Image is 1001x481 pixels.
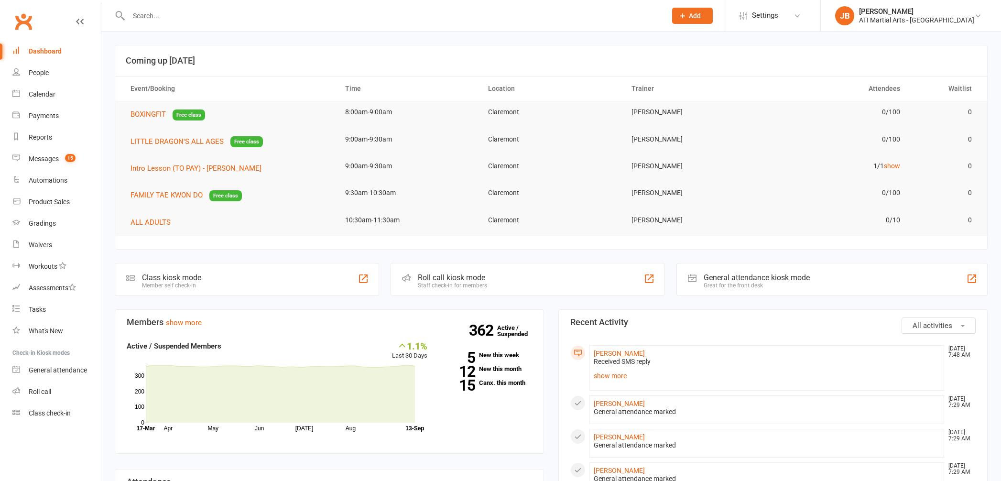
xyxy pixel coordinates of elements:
[442,352,533,358] a: 5New this week
[594,433,645,441] a: [PERSON_NAME]
[131,217,177,228] button: ALL ADULTS
[127,317,532,327] h3: Members
[392,340,427,351] div: 1.1%
[623,128,766,151] td: [PERSON_NAME]
[11,10,35,33] a: Clubworx
[909,128,980,151] td: 0
[12,277,101,299] a: Assessments
[29,327,63,335] div: What's New
[594,369,940,383] a: show more
[909,209,980,231] td: 0
[909,101,980,123] td: 0
[909,77,980,101] th: Waitlist
[29,409,71,417] div: Class check-in
[29,241,52,249] div: Waivers
[442,380,533,386] a: 15Canx. this month
[392,340,427,361] div: Last 30 Days
[166,318,202,327] a: show more
[418,282,487,289] div: Staff check-in for members
[126,56,977,66] h3: Coming up [DATE]
[479,182,622,204] td: Claremont
[766,209,909,231] td: 0/10
[12,299,101,320] a: Tasks
[859,7,974,16] div: [PERSON_NAME]
[902,317,976,334] button: All activities
[479,77,622,101] th: Location
[29,69,49,77] div: People
[122,77,337,101] th: Event/Booking
[131,191,203,199] span: FAMILY TAE KWON DO
[442,366,533,372] a: 12New this month
[131,189,242,201] button: FAMILY TAE KWON DOFree class
[418,273,487,282] div: Roll call kiosk mode
[209,190,242,201] span: Free class
[623,209,766,231] td: [PERSON_NAME]
[131,163,268,174] button: Intro Lesson (TO PAY) - [PERSON_NAME]
[909,155,980,177] td: 0
[469,323,497,338] strong: 362
[337,182,479,204] td: 9:30am-10:30am
[29,366,87,374] div: General attendance
[29,262,57,270] div: Workouts
[623,77,766,101] th: Trainer
[29,176,67,184] div: Automations
[570,317,976,327] h3: Recent Activity
[835,6,854,25] div: JB
[337,128,479,151] td: 9:00am-9:30am
[29,198,70,206] div: Product Sales
[479,128,622,151] td: Claremont
[672,8,713,24] button: Add
[29,284,76,292] div: Assessments
[337,77,479,101] th: Time
[12,62,101,84] a: People
[126,9,660,22] input: Search...
[29,155,59,163] div: Messages
[131,109,205,120] button: BOXINGFITFree class
[12,234,101,256] a: Waivers
[944,346,975,358] time: [DATE] 7:48 AM
[594,441,940,449] div: General attendance marked
[12,403,101,424] a: Class kiosk mode
[29,47,62,55] div: Dashboard
[623,182,766,204] td: [PERSON_NAME]
[442,378,475,393] strong: 15
[442,350,475,365] strong: 5
[131,164,261,173] span: Intro Lesson (TO PAY) - [PERSON_NAME]
[142,273,201,282] div: Class kiosk mode
[337,209,479,231] td: 10:30am-11:30am
[594,350,645,357] a: [PERSON_NAME]
[29,90,55,98] div: Calendar
[337,155,479,177] td: 9:00am-9:30am
[12,127,101,148] a: Reports
[29,219,56,227] div: Gradings
[594,358,940,366] div: Received SMS reply
[131,136,263,148] button: LITTLE DRAGON'S ALL AGESFree class
[859,16,974,24] div: ATI Martial Arts - [GEOGRAPHIC_DATA]
[766,77,909,101] th: Attendees
[12,256,101,277] a: Workouts
[594,408,940,416] div: General attendance marked
[29,306,46,313] div: Tasks
[173,109,205,120] span: Free class
[623,155,766,177] td: [PERSON_NAME]
[497,317,539,344] a: 362Active / Suspended
[12,170,101,191] a: Automations
[12,148,101,170] a: Messages 15
[909,182,980,204] td: 0
[12,320,101,342] a: What's New
[12,105,101,127] a: Payments
[12,381,101,403] a: Roll call
[337,101,479,123] td: 8:00am-9:00am
[479,209,622,231] td: Claremont
[752,5,778,26] span: Settings
[766,182,909,204] td: 0/100
[230,136,263,147] span: Free class
[913,321,952,330] span: All activities
[12,84,101,105] a: Calendar
[131,110,166,119] span: BOXINGFIT
[142,282,201,289] div: Member self check-in
[766,101,909,123] td: 0/100
[766,128,909,151] td: 0/100
[65,154,76,162] span: 15
[29,388,51,395] div: Roll call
